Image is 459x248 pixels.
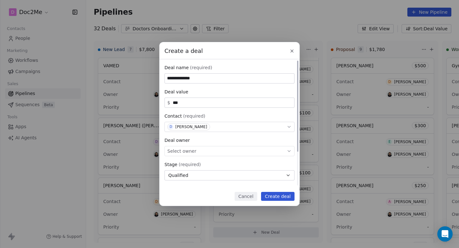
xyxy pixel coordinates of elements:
[164,161,177,168] span: Stage
[183,113,205,119] span: (required)
[164,113,182,119] span: Contact
[190,64,212,71] span: (required)
[261,192,295,201] button: Create deal
[170,124,172,129] div: D
[167,148,196,154] span: Select owner
[175,125,207,129] div: [PERSON_NAME]
[164,137,295,143] div: Deal owner
[168,172,188,179] span: Qualified
[164,89,295,95] div: Deal value
[164,64,189,71] span: Deal name
[235,192,257,201] button: Cancel
[167,99,170,106] span: $
[164,186,295,192] div: Expected close date
[178,161,201,168] span: (required)
[164,47,203,55] span: Create a deal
